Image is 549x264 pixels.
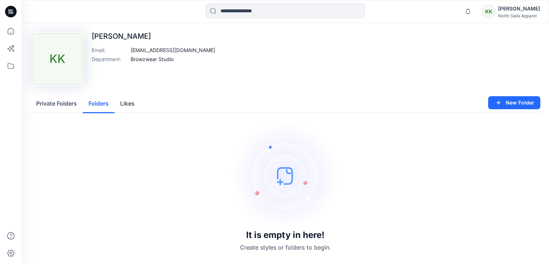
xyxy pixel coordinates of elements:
[32,33,83,85] div: KK
[30,95,83,113] button: Private Folders
[92,55,128,63] p: Department :
[482,5,495,18] div: KK
[246,230,324,240] h3: It is empty in here!
[83,95,114,113] button: Folders
[92,46,128,54] p: Email :
[231,122,340,230] img: empty-state-image.svg
[240,243,331,252] p: Create styles or folders to begin.
[498,4,540,13] div: [PERSON_NAME]
[498,13,540,18] div: North Sails Apparel
[92,32,215,41] p: [PERSON_NAME]
[131,55,174,63] p: Browzwear Studio
[488,96,540,109] button: New Folder
[114,95,140,113] button: Likes
[131,46,215,54] p: [EMAIL_ADDRESS][DOMAIN_NAME]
